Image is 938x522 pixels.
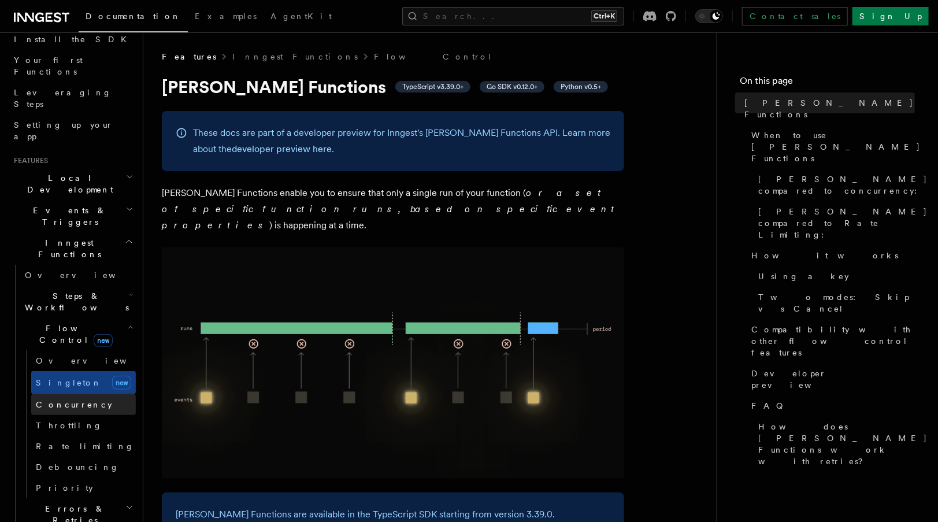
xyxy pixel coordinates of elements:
span: Rate limiting [36,442,134,451]
span: Inngest Functions [9,237,125,260]
a: Singletonnew [31,371,136,394]
span: FAQ [751,400,789,412]
span: TypeScript v3.39.0+ [402,82,464,91]
span: Throttling [36,421,102,430]
a: How it works [747,245,915,266]
a: Throttling [31,415,136,436]
a: Documentation [79,3,188,32]
span: Install the SDK [14,35,134,44]
span: Concurrency [36,400,112,409]
a: FAQ [747,395,915,416]
span: AgentKit [270,12,332,21]
span: Flow Control [20,323,127,346]
span: Your first Functions [14,55,83,76]
a: Inngest Functions [232,51,358,62]
span: Singleton [36,378,102,387]
span: Setting up your app [14,120,113,141]
a: When to use [PERSON_NAME] Functions [747,125,915,169]
img: Singleton Functions only process one run at a time. [162,247,624,479]
span: Features [9,156,48,165]
a: Examples [188,3,264,31]
button: Steps & Workflows [20,286,136,318]
span: Overview [36,356,155,365]
a: Flow Control [374,51,492,62]
span: Priority [36,483,93,493]
span: Leveraging Steps [14,88,112,109]
a: [PERSON_NAME] compared to Rate Limiting: [754,201,915,245]
a: Setting up your app [9,114,136,147]
a: Developer preview [747,363,915,395]
a: [PERSON_NAME] compared to concurrency: [754,169,915,201]
a: Using a key [754,266,915,287]
button: Search...Ctrl+K [402,7,624,25]
a: Compatibility with other flow control features [747,319,915,363]
button: Flow Controlnew [20,318,136,350]
a: Leveraging Steps [9,82,136,114]
div: Flow Controlnew [20,350,136,498]
a: Concurrency [31,394,136,415]
span: Overview [25,271,144,280]
a: Contact sales [742,7,848,25]
button: Toggle dark mode [695,9,723,23]
a: Priority [31,477,136,498]
a: Two modes: Skip vs Cancel [754,287,915,319]
span: When to use [PERSON_NAME] Functions [751,129,921,164]
span: [PERSON_NAME] compared to Rate Limiting: [758,206,928,240]
button: Local Development [9,168,136,200]
span: Examples [195,12,257,21]
a: [PERSON_NAME] Functions [740,92,915,125]
span: Features [162,51,216,62]
button: Events & Triggers [9,200,136,232]
span: Go SDK v0.12.0+ [487,82,537,91]
span: Local Development [9,172,126,195]
span: Python v0.5+ [561,82,601,91]
span: Documentation [86,12,181,21]
button: Inngest Functions [9,232,136,265]
span: Steps & Workflows [20,290,129,313]
span: Debouncing [36,462,119,472]
a: Rate limiting [31,436,136,457]
span: How does [PERSON_NAME] Functions work with retries? [758,421,928,467]
span: Developer preview [751,368,915,391]
p: [PERSON_NAME] Functions enable you to ensure that only a single run of your function ( ) is happe... [162,185,624,234]
span: Using a key [758,271,849,282]
span: How it works [751,250,898,261]
em: or a set of specific function runs, based on specific event properties [162,187,620,231]
h4: On this page [740,74,915,92]
span: new [112,376,131,390]
a: Your first Functions [9,50,136,82]
a: Debouncing [31,457,136,477]
a: developer preview here [232,143,332,154]
span: Events & Triggers [9,205,126,228]
a: Install the SDK [9,29,136,50]
a: AgentKit [264,3,339,31]
span: [PERSON_NAME] compared to concurrency: [758,173,928,197]
span: Two modes: Skip vs Cancel [758,291,915,314]
h1: [PERSON_NAME] Functions [162,76,624,97]
kbd: Ctrl+K [591,10,617,22]
span: Compatibility with other flow control features [751,324,915,358]
p: These docs are part of a developer preview for Inngest's [PERSON_NAME] Functions API. Learn more ... [193,125,610,157]
span: [PERSON_NAME] Functions [744,97,915,120]
a: How does [PERSON_NAME] Functions work with retries? [754,416,915,472]
a: Sign Up [852,7,929,25]
span: new [94,334,113,347]
a: Overview [20,265,136,286]
a: Overview [31,350,136,371]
